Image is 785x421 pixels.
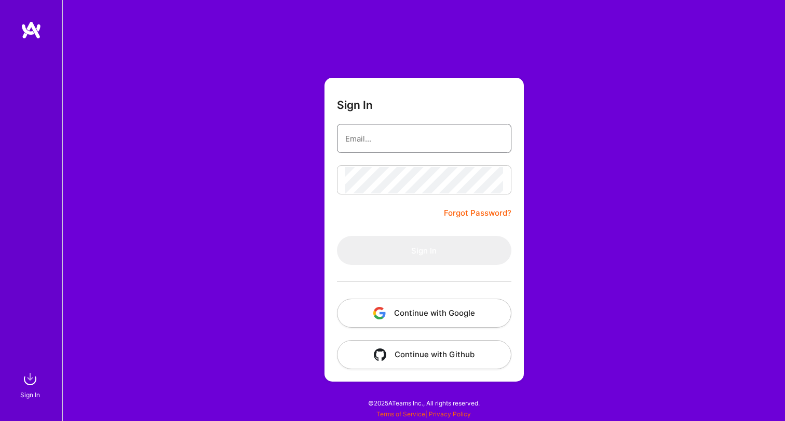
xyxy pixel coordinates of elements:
[20,389,40,400] div: Sign In
[429,410,471,418] a: Privacy Policy
[21,21,42,39] img: logo
[374,348,386,361] img: icon
[337,236,511,265] button: Sign In
[20,369,40,389] img: sign in
[444,207,511,219] a: Forgot Password?
[376,410,425,418] a: Terms of Service
[337,340,511,369] button: Continue with Github
[345,125,503,152] input: Email...
[62,390,785,416] div: © 2025 ATeams Inc., All rights reserved.
[337,99,373,111] h3: Sign In
[337,299,511,328] button: Continue with Google
[22,369,40,400] a: sign inSign In
[376,410,471,418] span: |
[373,307,386,319] img: icon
